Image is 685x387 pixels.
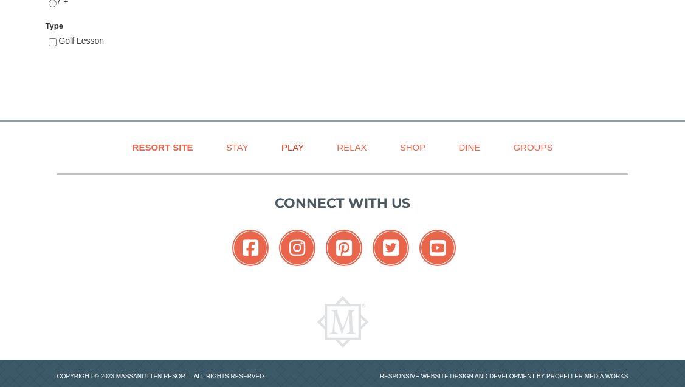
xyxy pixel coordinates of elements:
a: Responsive website design and development by Propeller Media Works [380,373,628,380]
strong: Type [46,21,63,30]
a: Relax [322,134,382,161]
a: Resort Site [117,134,208,161]
a: Play [266,134,319,161]
a: Shop [385,134,441,161]
img: Massanutten Resort Logo [317,296,368,348]
p: Copyright © 2023 Massanutten Resort - All Rights Reserved. [48,372,343,381]
a: Stay [211,134,264,161]
p: Connect with us [57,193,628,213]
a: Dine [443,134,495,161]
span: Golf Lesson [58,36,104,46]
a: Groups [498,134,568,161]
